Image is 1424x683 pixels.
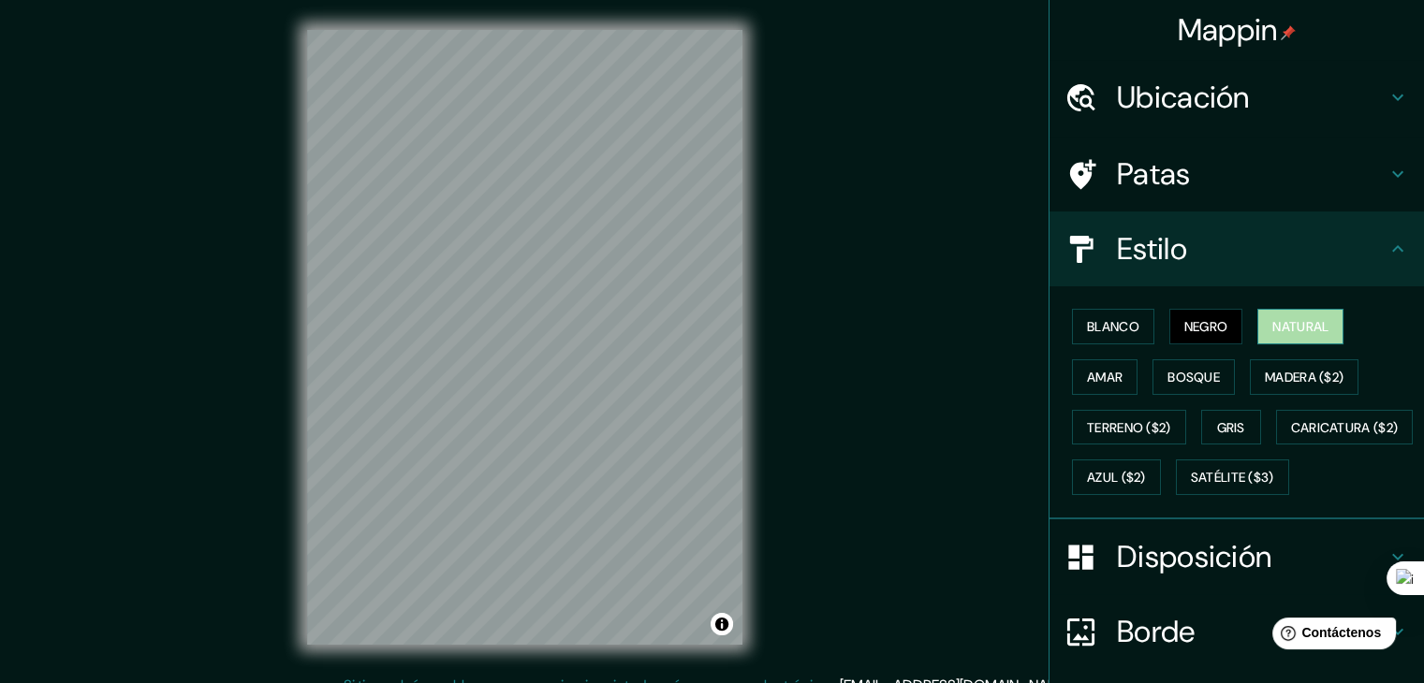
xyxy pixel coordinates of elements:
[1050,211,1424,286] div: Estilo
[711,613,733,635] button: Activar o desactivar atribución
[1050,519,1424,594] div: Disposición
[1117,229,1187,269] font: Estilo
[1087,470,1146,487] font: Azul ($2)
[1050,137,1424,211] div: Patas
[1178,10,1278,50] font: Mappin
[307,30,742,645] canvas: Mapa
[1176,459,1289,495] button: Satélite ($3)
[1250,359,1358,395] button: Madera ($2)
[1087,419,1171,436] font: Terreno ($2)
[1184,318,1228,335] font: Negro
[1257,309,1343,344] button: Natural
[1087,369,1123,385] font: Amar
[1257,610,1403,662] iframe: Lanzador de widgets de ayuda
[1272,318,1329,335] font: Natural
[1152,359,1235,395] button: Bosque
[1167,369,1220,385] font: Bosque
[1050,594,1424,669] div: Borde
[1117,612,1196,651] font: Borde
[1117,78,1250,117] font: Ubicación
[1050,60,1424,135] div: Ubicación
[1117,154,1191,194] font: Patas
[1169,309,1243,344] button: Negro
[1117,537,1271,576] font: Disposición
[1072,309,1154,344] button: Blanco
[1087,318,1139,335] font: Blanco
[1072,459,1161,495] button: Azul ($2)
[1265,369,1343,385] font: Madera ($2)
[1191,470,1274,487] font: Satélite ($3)
[1072,410,1186,445] button: Terreno ($2)
[1291,419,1399,436] font: Caricatura ($2)
[1281,25,1296,40] img: pin-icon.png
[1276,410,1414,445] button: Caricatura ($2)
[1201,410,1261,445] button: Gris
[1072,359,1138,395] button: Amar
[1217,419,1245,436] font: Gris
